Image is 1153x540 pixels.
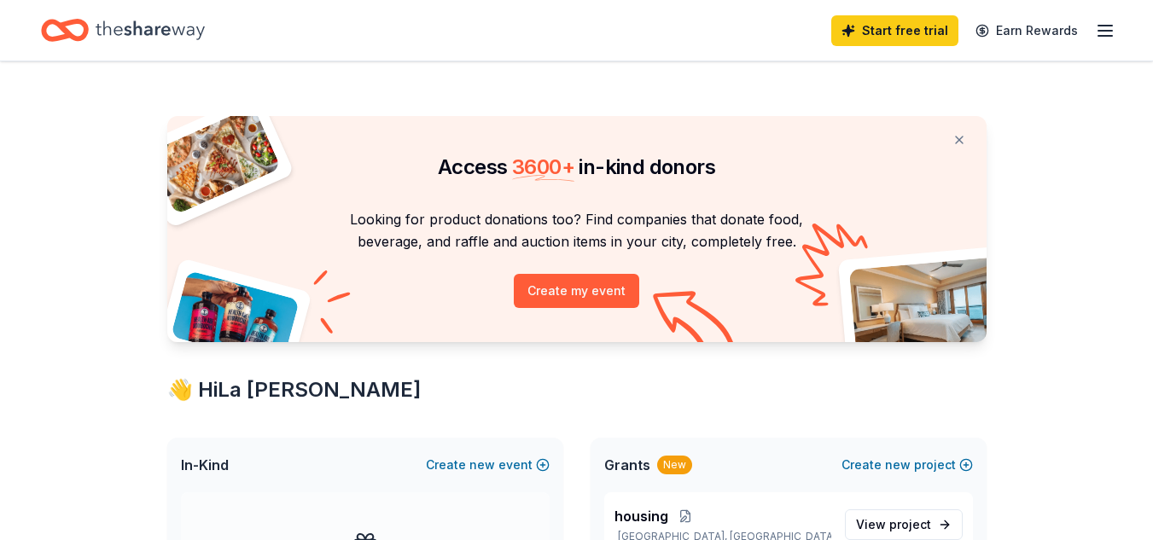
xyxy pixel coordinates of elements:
[831,15,958,46] a: Start free trial
[856,514,931,535] span: View
[41,10,205,50] a: Home
[965,15,1088,46] a: Earn Rewards
[188,208,966,253] p: Looking for product donations too? Find companies that donate food, beverage, and raffle and auct...
[653,291,738,355] img: Curvy arrow
[885,455,911,475] span: new
[426,455,550,475] button: Createnewevent
[469,455,495,475] span: new
[614,506,668,526] span: housing
[604,455,650,475] span: Grants
[181,455,229,475] span: In-Kind
[438,154,715,179] span: Access in-kind donors
[889,517,931,531] span: project
[845,509,963,540] a: View project
[514,274,639,308] button: Create my event
[512,154,574,179] span: 3600 +
[148,106,281,215] img: Pizza
[167,376,987,404] div: 👋 Hi La [PERSON_NAME]
[657,456,692,474] div: New
[841,455,973,475] button: Createnewproject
